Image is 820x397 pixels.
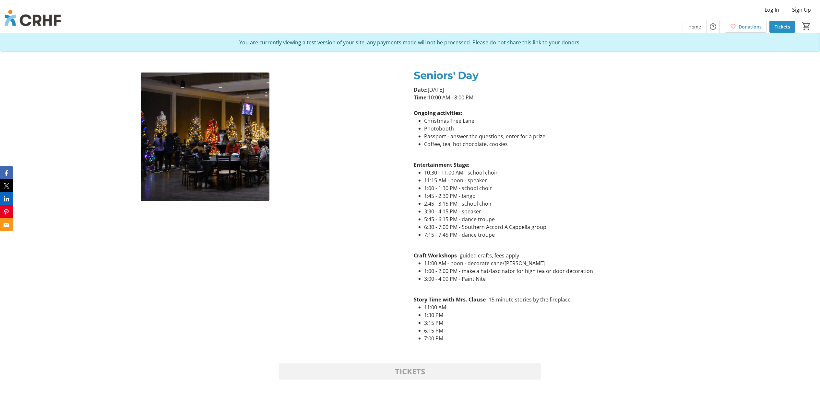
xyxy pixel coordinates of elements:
[424,140,680,148] li: Coffee, tea, hot chocolate, cookies
[424,327,680,335] li: 6:15 PM
[424,125,680,132] li: Photobooth
[414,94,680,101] p: 10:00 AM - 8:00 PM
[414,296,486,303] strong: Story Time with Mrs. Clause
[707,20,719,33] button: Help
[424,311,680,319] li: 1:30 PM
[683,21,706,33] a: Home
[424,132,680,140] li: Passport - answer the questions, enter for a prize
[414,296,680,303] p: - 15-minute stories by the fireplace
[792,6,811,14] span: Sign Up
[414,109,463,117] strong: Ongoing activities:
[424,169,680,176] li: 10:30 - 11:00 AM - school choir
[424,231,680,239] li: 7:15 - 7:45 PM - dance troupe
[787,5,816,15] button: Sign Up
[424,215,680,223] li: 5:45 - 6:15 PM - dance troupe
[414,68,680,83] p: Seniors' Day
[414,252,680,259] p: - guided crafts, fees apply
[424,208,680,215] li: 3:30 - 4:15 PM - speaker
[424,192,680,200] li: 1:45 - 2:30 PM - bingo
[725,21,767,33] a: Donations
[424,184,680,192] li: 1:00 - 1:30 PM - school choir
[801,20,812,32] button: Cart
[424,303,680,311] li: 11:00 AM
[424,335,680,342] li: 7:00 PM
[424,319,680,327] li: 3:15 PM
[424,259,680,267] li: 11:00 AM - noon - decorate cane/[PERSON_NAME]
[424,176,680,184] li: 11:15 AM - noon - speaker
[759,5,784,15] button: Log In
[424,267,680,275] li: 1:00 - 2:00 PM - make a hat/fascinator for high tea or door decoration
[424,200,680,208] li: 2:45 - 3:15 PM - school choir
[424,117,680,125] li: Christmas Tree Lane
[775,23,790,30] span: Tickets
[765,6,779,14] span: Log In
[414,252,457,259] strong: Craft Workshops
[739,23,762,30] span: Donations
[414,161,470,168] strong: Entertainment Stage:
[424,223,680,231] li: 6:30 - 7:00 PM - Southern Accord A Cappella group
[4,3,62,35] img: Chinook Regional Hospital Foundation's Logo
[769,21,795,33] a: Tickets
[141,73,270,201] img: undefined
[688,23,701,30] span: Home
[414,86,428,93] strong: Date:
[414,94,428,101] strong: Time:
[424,275,680,283] li: 3:00 - 4:00 PM - Paint Nite
[414,86,680,94] p: [DATE]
